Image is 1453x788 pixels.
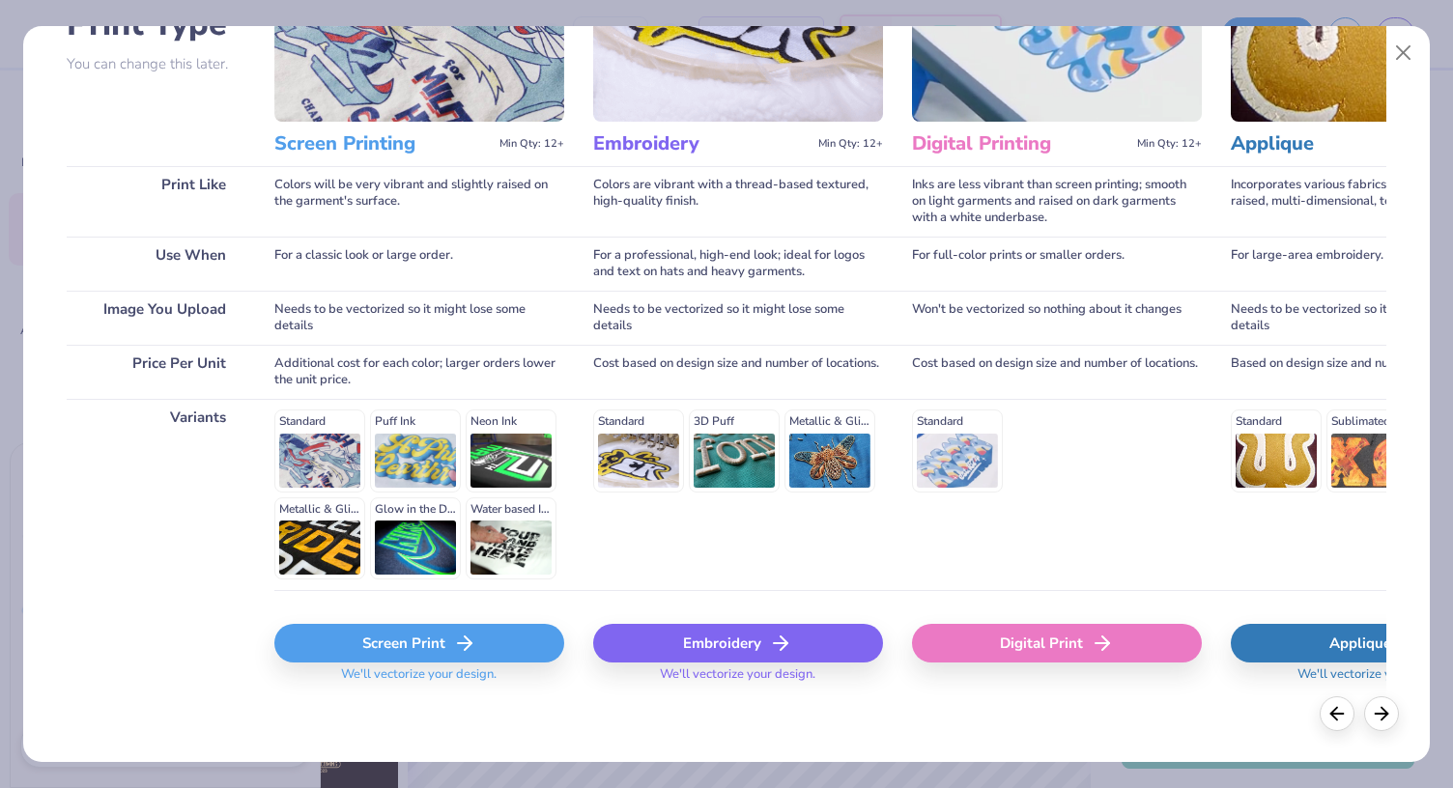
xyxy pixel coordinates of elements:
[274,166,564,237] div: Colors will be very vibrant and slightly raised on the garment's surface.
[499,137,564,151] span: Min Qty: 12+
[912,624,1202,662] div: Digital Print
[593,345,883,399] div: Cost based on design size and number of locations.
[593,291,883,345] div: Needs to be vectorized so it might lose some details
[912,291,1202,345] div: Won't be vectorized so nothing about it changes
[274,131,492,156] h3: Screen Printing
[67,399,245,590] div: Variants
[274,345,564,399] div: Additional cost for each color; larger orders lower the unit price.
[912,166,1202,237] div: Inks are less vibrant than screen printing; smooth on light garments and raised on dark garments ...
[912,131,1129,156] h3: Digital Printing
[818,137,883,151] span: Min Qty: 12+
[652,666,823,694] span: We'll vectorize your design.
[274,624,564,662] div: Screen Print
[1137,137,1202,151] span: Min Qty: 12+
[593,166,883,237] div: Colors are vibrant with a thread-based textured, high-quality finish.
[1231,131,1448,156] h3: Applique
[67,166,245,237] div: Print Like
[1385,35,1422,71] button: Close
[67,345,245,399] div: Price Per Unit
[274,237,564,291] div: For a classic look or large order.
[593,237,883,291] div: For a professional, high-end look; ideal for logos and text on hats and heavy garments.
[912,345,1202,399] div: Cost based on design size and number of locations.
[274,291,564,345] div: Needs to be vectorized so it might lose some details
[593,624,883,662] div: Embroidery
[67,56,245,72] p: You can change this later.
[593,131,811,156] h3: Embroidery
[912,237,1202,291] div: For full-color prints or smaller orders.
[67,291,245,345] div: Image You Upload
[67,237,245,291] div: Use When
[333,666,504,694] span: We'll vectorize your design.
